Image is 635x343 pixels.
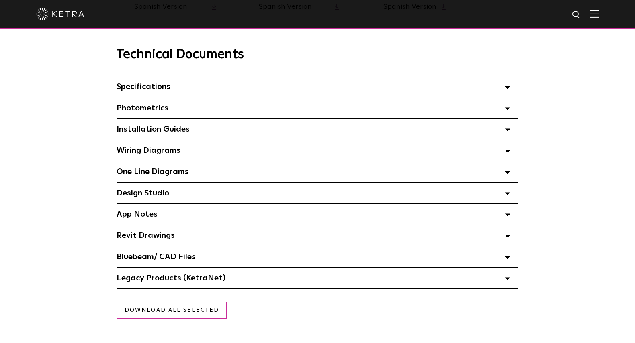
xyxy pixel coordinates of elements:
img: ketra-logo-2019-white [36,8,84,20]
span: One Line Diagrams [117,168,189,176]
span: App Notes [117,210,158,218]
span: Installation Guides [117,125,190,133]
a: Download all selected [117,302,227,319]
span: Legacy Products (KetraNet) [117,274,225,282]
span: Design Studio [117,189,169,197]
span: Wiring Diagrams [117,146,180,154]
span: Bluebeam/ CAD Files [117,253,196,261]
h3: Technical Documents [117,47,518,62]
span: Revit Drawings [117,231,175,239]
img: search icon [571,10,582,20]
span: Specifications [117,83,170,91]
img: Hamburger%20Nav.svg [590,10,599,18]
span: Photometrics [117,104,168,112]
